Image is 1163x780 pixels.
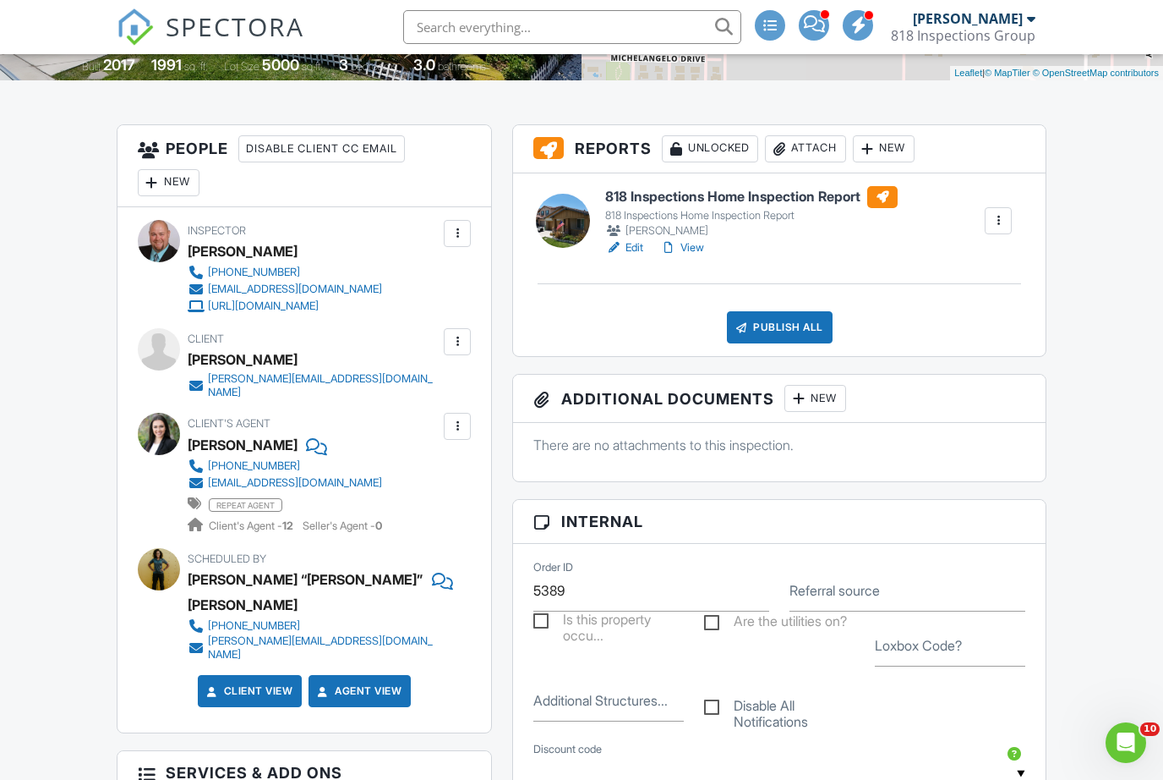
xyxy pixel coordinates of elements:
a: Leaflet [954,68,982,78]
a: [URL][DOMAIN_NAME] [188,298,382,315]
div: [PHONE_NUMBER] [208,619,300,633]
a: Agent View [314,683,401,700]
label: Discount code [533,742,602,757]
span: bedrooms [351,60,397,73]
span: Built [82,60,101,73]
label: Additional Structures That Need To Be Inspected? [533,691,668,710]
div: Disable Client CC Email [238,135,405,162]
span: repeat agent [209,498,282,512]
div: New [853,135,915,162]
h3: Internal [513,500,1046,544]
div: New [138,169,199,196]
div: [EMAIL_ADDRESS][DOMAIN_NAME] [208,283,382,296]
div: [PERSON_NAME] [913,10,1023,27]
p: There are no attachments to this inspection. [533,436,1025,454]
label: Referral source [789,581,880,600]
span: bathrooms [438,60,486,73]
a: [PHONE_NUMBER] [188,618,440,634]
div: Attach [765,135,846,162]
div: [PHONE_NUMBER] [208,266,300,279]
span: Client [188,332,224,345]
a: Edit [605,239,643,256]
span: Inspector [188,224,246,237]
h3: Additional Documents [513,375,1046,423]
div: [PERSON_NAME] [605,222,898,239]
a: View [660,239,704,256]
a: © OpenStreetMap contributors [1033,68,1159,78]
a: 818 Inspections Home Inspection Report 818 Inspections Home Inspection Report [PERSON_NAME] [605,186,898,240]
div: 3.0 [413,56,435,74]
div: Unlocked [662,135,758,162]
span: Seller's Agent - [303,519,382,532]
label: Order ID [533,560,573,575]
div: [PERSON_NAME] [188,347,298,372]
a: [PERSON_NAME][EMAIL_ADDRESS][DOMAIN_NAME] [188,634,440,662]
span: 10 [1140,722,1160,736]
div: [PERSON_NAME] [188,239,298,264]
div: 3 [339,56,348,74]
a: [PHONE_NUMBER] [188,458,382,475]
input: Search everything... [403,10,741,44]
input: Additional Structures That Need To Be Inspected? [533,680,684,722]
div: Publish All [727,311,833,343]
a: © MapTiler [985,68,1030,78]
label: Are the utilities on? [704,613,847,634]
h6: 818 Inspections Home Inspection Report [605,186,898,208]
span: Lot Size [224,60,259,73]
strong: 12 [282,519,293,532]
span: Client's Agent - [209,519,296,532]
div: [PERSON_NAME][EMAIL_ADDRESS][DOMAIN_NAME] [208,372,440,399]
div: [URL][DOMAIN_NAME] [208,299,319,313]
a: [EMAIL_ADDRESS][DOMAIN_NAME] [188,281,382,298]
span: SPECTORA [166,8,304,44]
label: Is this property occupied? [533,612,684,633]
div: | [950,66,1163,80]
div: 1991 [151,56,182,74]
div: [PERSON_NAME] “[PERSON_NAME]” [PERSON_NAME] [188,567,424,618]
div: 5000 [262,56,299,74]
a: SPECTORA [117,23,304,58]
a: [PERSON_NAME] [188,432,298,458]
div: 818 Inspections Group [891,27,1035,44]
div: [PHONE_NUMBER] [208,459,300,473]
a: [PERSON_NAME][EMAIL_ADDRESS][DOMAIN_NAME] [188,372,440,399]
input: Loxbox Code? [875,625,1025,667]
span: Client's Agent [188,417,270,430]
div: 2017 [103,56,135,74]
a: [EMAIL_ADDRESS][DOMAIN_NAME] [188,475,382,492]
span: sq.ft. [302,60,323,73]
a: Client View [204,683,293,700]
strong: 0 [375,519,382,532]
a: [PHONE_NUMBER] [188,264,382,281]
label: Disable All Notifications [704,698,855,719]
span: sq. ft. [184,60,208,73]
div: [EMAIL_ADDRESS][DOMAIN_NAME] [208,476,382,490]
span: Scheduled By [188,552,266,565]
iframe: Intercom live chat [1106,722,1146,763]
h3: Reports [513,125,1046,173]
div: [PERSON_NAME][EMAIL_ADDRESS][DOMAIN_NAME] [208,634,440,662]
h3: People [117,125,492,207]
div: 818 Inspections Home Inspection Report [605,209,898,222]
div: New [784,385,846,412]
img: The Best Home Inspection Software - Spectora [117,8,154,46]
label: Loxbox Code? [875,636,962,655]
